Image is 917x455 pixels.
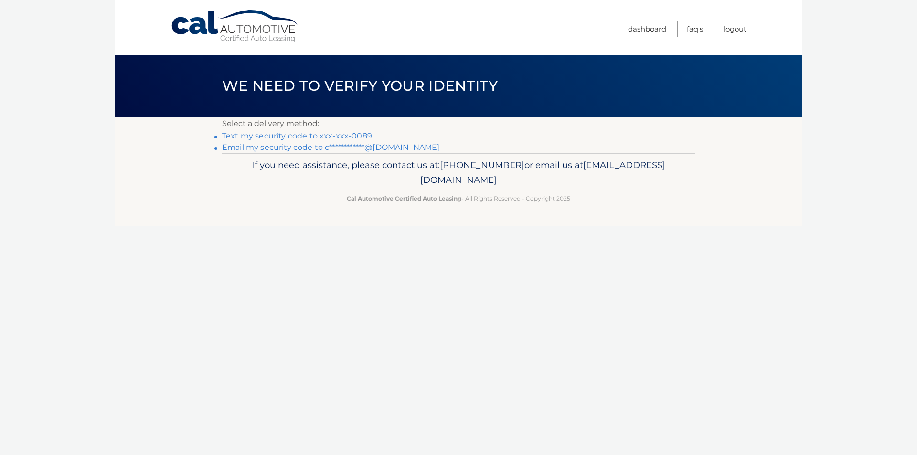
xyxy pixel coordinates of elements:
[171,10,299,43] a: Cal Automotive
[222,117,695,130] p: Select a delivery method:
[687,21,703,37] a: FAQ's
[222,131,372,140] a: Text my security code to xxx-xxx-0089
[347,195,461,202] strong: Cal Automotive Certified Auto Leasing
[440,159,524,170] span: [PHONE_NUMBER]
[228,193,689,203] p: - All Rights Reserved - Copyright 2025
[724,21,746,37] a: Logout
[228,158,689,188] p: If you need assistance, please contact us at: or email us at
[628,21,666,37] a: Dashboard
[222,77,498,95] span: We need to verify your identity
